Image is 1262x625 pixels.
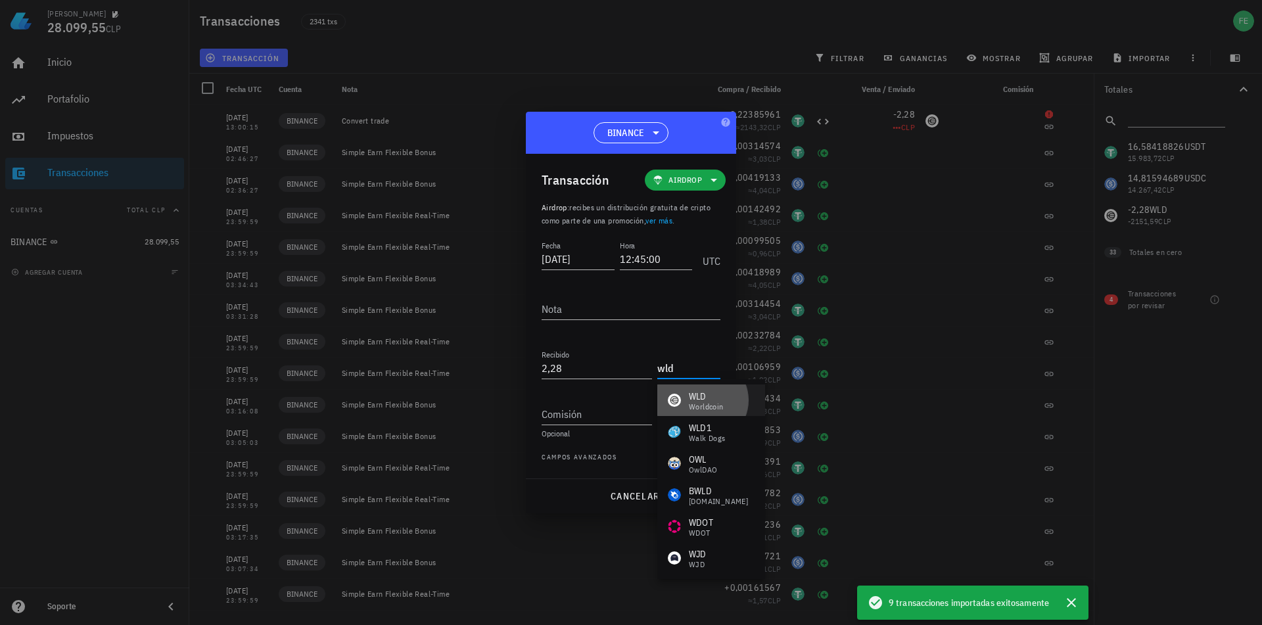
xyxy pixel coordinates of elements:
div: Worldcoin [689,403,724,411]
div: WDOT [689,516,713,529]
div: WLD1-icon [668,425,681,438]
span: Airdrop [542,202,567,212]
div: Opcional [542,430,720,438]
div: WJD-icon [668,551,681,565]
label: Recibido [542,350,569,359]
div: WDOT-icon [668,520,681,533]
span: Airdrop [668,174,702,187]
div: WLD [689,390,724,403]
span: Campos avanzados [542,452,617,465]
div: WJD [689,547,707,561]
div: Walk Dogs [689,434,726,442]
a: ver más [645,216,672,225]
input: Moneda [657,358,718,379]
div: UTC [697,241,720,273]
div: BWLD-icon [668,488,681,501]
div: Transacción [542,170,609,191]
div: WJD [689,561,707,568]
span: recibes un distribución gratuita de cripto como parte de una promoción, . [542,202,711,225]
label: Hora [620,241,635,250]
button: cancelar [605,484,665,508]
div: [DOMAIN_NAME] [689,498,748,505]
div: WLD-icon [668,394,681,407]
div: OWL-icon [668,457,681,470]
div: BWLD [689,484,748,498]
span: 9 transacciones importadas exitosamente [889,595,1049,610]
div: OwlDAO [689,466,717,474]
span: BINANCE [607,126,645,139]
div: OWL [689,453,717,466]
span: cancelar [610,490,659,502]
div: WLD1 [689,421,726,434]
div: WDOT [689,529,713,537]
p: : [542,201,720,227]
label: Fecha [542,241,561,250]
